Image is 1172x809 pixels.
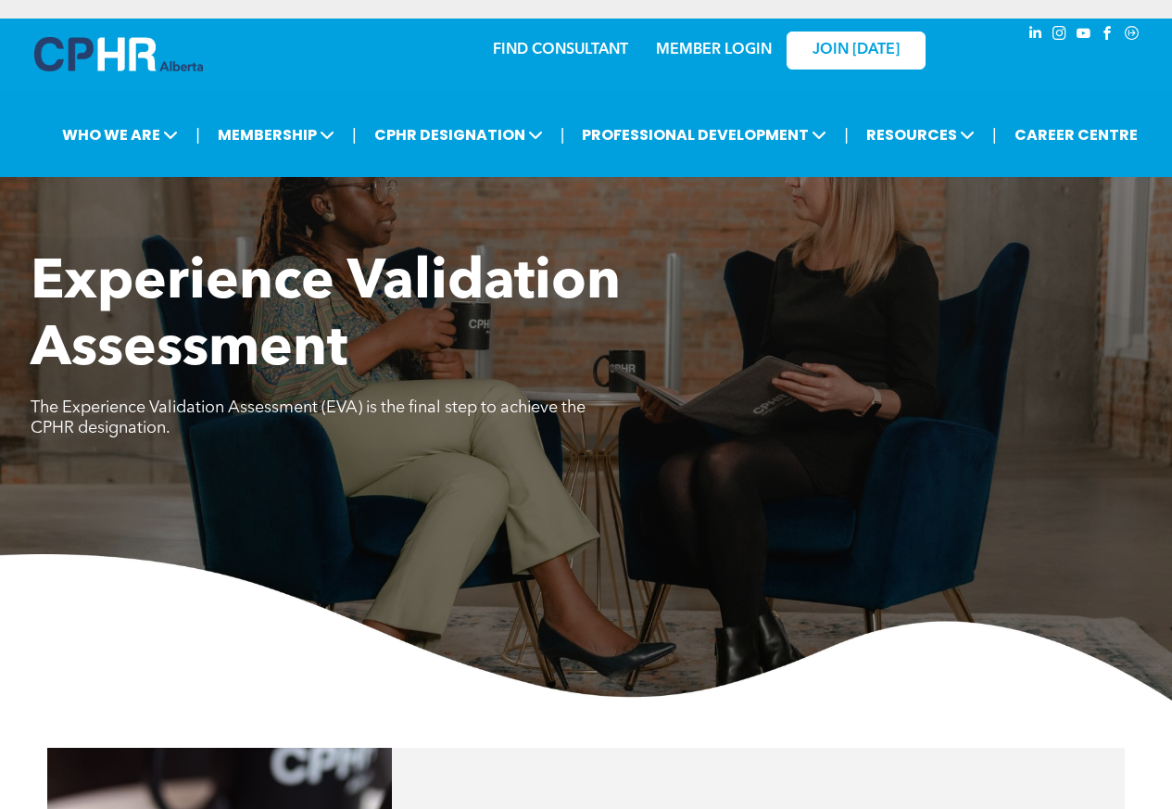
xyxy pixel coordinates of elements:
[1026,23,1046,48] a: linkedin
[31,399,586,436] span: The Experience Validation Assessment (EVA) is the final step to achieve the CPHR designation.
[992,116,997,154] li: |
[813,42,900,59] span: JOIN [DATE]
[57,118,183,152] span: WHO WE ARE
[1050,23,1070,48] a: instagram
[34,37,203,71] img: A blue and white logo for cp alberta
[1074,23,1094,48] a: youtube
[787,32,926,70] a: JOIN [DATE]
[195,116,200,154] li: |
[561,116,565,154] li: |
[352,116,357,154] li: |
[31,256,621,378] span: Experience Validation Assessment
[576,118,832,152] span: PROFESSIONAL DEVELOPMENT
[1098,23,1118,48] a: facebook
[493,43,628,57] a: FIND CONSULTANT
[656,43,772,57] a: MEMBER LOGIN
[1122,23,1142,48] a: Social network
[844,116,849,154] li: |
[1009,118,1143,152] a: CAREER CENTRE
[861,118,980,152] span: RESOURCES
[212,118,340,152] span: MEMBERSHIP
[369,118,548,152] span: CPHR DESIGNATION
